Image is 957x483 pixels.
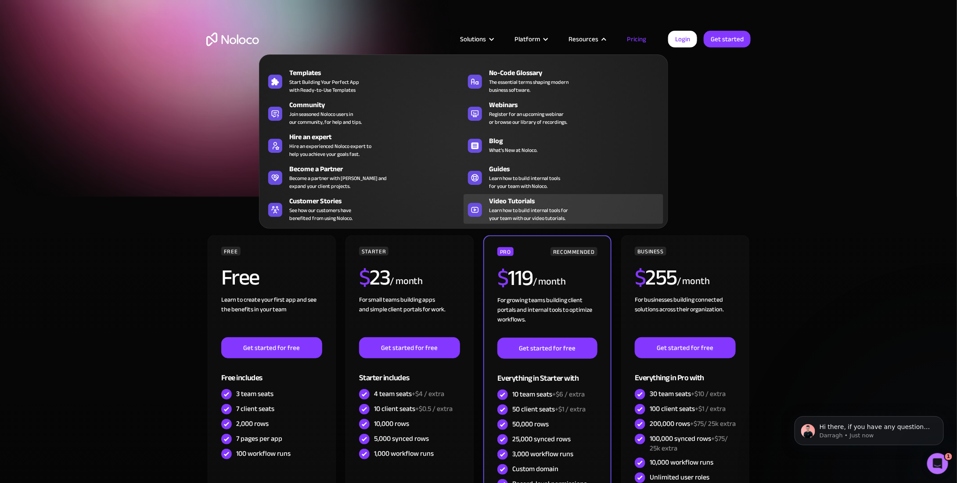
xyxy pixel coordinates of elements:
div: STARTER [359,247,389,256]
div: Everything in Starter with [497,359,597,387]
div: Resources [568,33,598,45]
a: BlogWhat's New at Noloco. [464,130,663,160]
span: $ [497,257,508,299]
a: Get started for free [635,337,736,358]
span: +$6 / extra [552,388,585,401]
a: Get started for free [221,337,322,358]
div: Customer Stories [289,196,468,206]
a: Hire an expertHire an experienced Noloco expert tohelp you achieve your goals fast. [264,130,464,160]
span: Learn how to build internal tools for your team with our video tutorials. [489,206,568,222]
div: 5,000 synced rows [374,434,429,443]
span: Learn how to build internal tools for your team with Noloco. [489,174,560,190]
div: Hire an experienced Noloco expert to help you achieve your goals fast. [289,142,371,158]
a: Get started for free [497,338,597,359]
a: Video TutorialsLearn how to build internal tools foryour team with our video tutorials. [464,194,663,224]
div: Solutions [460,33,486,45]
span: +$1 / extra [555,403,586,416]
div: 30 team seats [650,389,726,399]
div: 10 client seats [374,404,453,414]
span: 1 [945,453,952,460]
div: / month [390,274,423,288]
div: 25,000 synced rows [512,434,571,444]
div: 10,000 workflow runs [650,458,713,467]
div: 1,000 workflow runs [374,449,434,458]
h2: 23 [359,267,390,288]
div: Become a partner with [PERSON_NAME] and expand your client projects. [289,174,387,190]
div: For businesses building connected solutions across their organization. ‍ [635,295,736,337]
a: Customer StoriesSee how our customers havebenefited from using Noloco. [264,194,464,224]
h2: 119 [497,267,533,289]
div: PRO [497,247,514,256]
div: RECOMMENDED [550,247,597,256]
div: Hire an expert [289,132,468,142]
div: Video Tutorials [489,196,667,206]
a: Become a PartnerBecome a partner with [PERSON_NAME] andexpand your client projects. [264,162,464,192]
div: Platform [504,33,558,45]
div: 10 team seats [512,389,585,399]
div: 4 team seats [374,389,444,399]
a: GuidesLearn how to build internal toolsfor your team with Noloco. [464,162,663,192]
span: +$75/ 25k extra [650,432,728,455]
a: WebinarsRegister for an upcoming webinaror browse our library of recordings. [464,98,663,128]
div: FREE [221,247,241,256]
div: 7 client seats [236,404,274,414]
div: Platform [514,33,540,45]
div: Webinars [489,100,667,110]
h2: 255 [635,267,677,288]
span: Start Building Your Perfect App with Ready-to-Use Templates [289,78,359,94]
div: For small teams building apps and simple client portals for work. ‍ [359,295,460,337]
div: Everything in Pro with [635,358,736,387]
span: What's New at Noloco. [489,146,537,154]
div: 50,000 rows [512,419,549,429]
a: home [206,32,259,46]
span: Join seasoned Noloco users in our community, for help and tips. [289,110,362,126]
div: 7 pages per app [236,434,282,443]
a: Get started for free [359,337,460,358]
a: TemplatesStart Building Your Perfect Appwith Ready-to-Use Templates [264,66,464,96]
div: Solutions [449,33,504,45]
span: +$75/ 25k extra [690,417,736,430]
div: 200,000 rows [650,419,736,429]
div: Unlimited user roles [650,472,709,482]
a: No-Code GlossaryThe essential terms shaping modernbusiness software. [464,66,663,96]
div: / month [533,275,566,289]
div: 100 workflow runs [236,449,291,458]
div: Free includes [221,358,322,387]
div: Become a Partner [289,164,468,174]
span: +$1 / extra [695,402,726,415]
span: $ [359,257,370,298]
div: Guides [489,164,667,174]
div: Custom domain [512,464,558,474]
div: Resources [558,33,616,45]
div: Blog [489,136,667,146]
span: $ [635,257,646,298]
div: 100,000 synced rows [650,434,736,453]
h1: A plan for organizations of all sizes [206,75,751,101]
div: For growing teams building client portals and internal tools to optimize workflows. [497,296,597,338]
a: Pricing [616,33,657,45]
a: CommunityJoin seasoned Noloco users inour community, for help and tips. [264,98,464,128]
div: 10,000 rows [374,419,409,429]
div: Community [289,100,468,110]
span: +$0.5 / extra [415,402,453,415]
h2: Free [221,267,259,288]
span: +$10 / extra [691,387,726,400]
div: BUSINESS [635,247,666,256]
div: Learn to create your first app and see the benefits in your team ‍ [221,295,322,337]
div: No-Code Glossary [489,68,667,78]
div: 100 client seats [650,404,726,414]
span: See how our customers have benefited from using Noloco. [289,206,353,222]
iframe: Intercom notifications message [781,398,957,459]
div: 50 client seats [512,404,586,414]
iframe: Intercom live chat [927,453,948,474]
a: Login [668,31,697,47]
div: Templates [289,68,468,78]
div: 3 team seats [236,389,273,399]
div: Starter includes [359,358,460,387]
div: 2,000 rows [236,419,269,429]
a: Get started [704,31,751,47]
span: The essential terms shaping modern business software. [489,78,568,94]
